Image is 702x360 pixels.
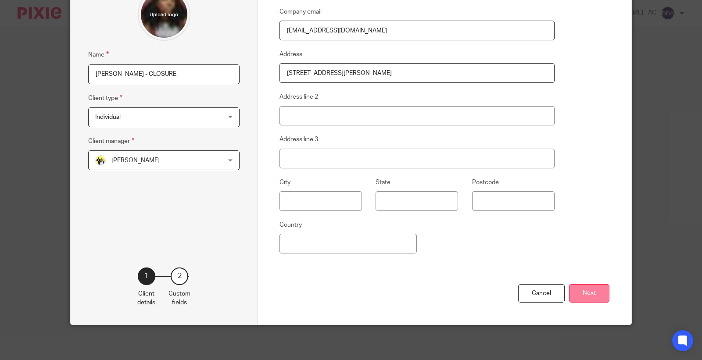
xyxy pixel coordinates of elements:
[137,289,155,307] p: Client details
[138,267,155,285] div: 1
[88,136,134,146] label: Client manager
[279,221,302,229] label: Country
[95,114,121,120] span: Individual
[88,50,109,60] label: Name
[279,178,290,187] label: City
[279,135,318,144] label: Address line 3
[279,50,302,59] label: Address
[279,7,322,16] label: Company email
[88,93,122,103] label: Client type
[518,284,565,303] div: Cancel
[168,289,190,307] p: Custom fields
[111,157,160,164] span: [PERSON_NAME]
[95,155,106,166] img: Carine-Starbridge.jpg
[472,178,499,187] label: Postcode
[171,267,188,285] div: 2
[569,284,609,303] button: Next
[279,93,318,101] label: Address line 2
[376,178,390,187] label: State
